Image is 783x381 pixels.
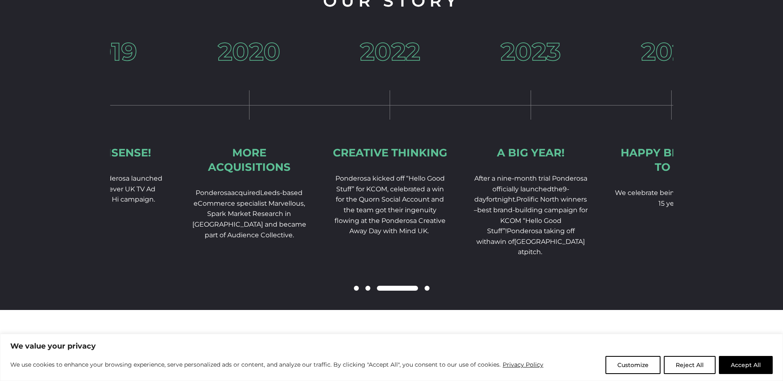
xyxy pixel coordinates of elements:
[474,195,588,235] span: fortnight.
[360,39,420,64] h3: 2022
[491,238,494,246] span: a
[502,360,544,370] a: Privacy Policy
[231,189,260,197] span: acquired
[474,174,587,193] span: After a nine-month trial Ponderosa officially launched
[192,146,307,174] div: More acquisitions
[516,195,587,203] span: Prolific North winners
[641,39,702,64] h3: 2025
[10,360,544,370] p: We use cookies to enhance your browsing experience, serve personalized ads or content, and analyz...
[477,206,482,214] span: b
[218,39,280,64] h3: 2020
[614,146,729,174] div: Happy Birthday To Us
[501,39,561,64] h3: 2023
[497,146,565,160] div: A Big Year!
[514,238,585,256] span: [GEOGRAPHIC_DATA] at
[664,356,716,374] button: Reject All
[614,188,729,209] p: We celebrate being in business for 15 years.
[482,206,588,235] span: est brand-building campaign for KCOM “Hello Good Stuff”!
[552,185,563,193] span: the
[476,227,575,246] span: Ponderosa taking off with
[605,356,661,374] button: Customize
[192,189,306,239] span: Leeds-based eCommerce specialist Marvellous, Spark Market Research in [GEOGRAPHIC_DATA] and becam...
[333,146,447,160] div: Creative thinking
[10,341,773,351] p: We value your privacy
[719,356,773,374] button: Accept All
[474,206,477,214] span: –
[196,189,231,197] span: Ponderosa
[494,238,514,246] span: win of
[524,248,542,256] span: pitch.
[335,174,446,235] span: Ponderosa kicked off “Hello Good Stuff” for KCOM, celebrated a win for the Quorn Social Account a...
